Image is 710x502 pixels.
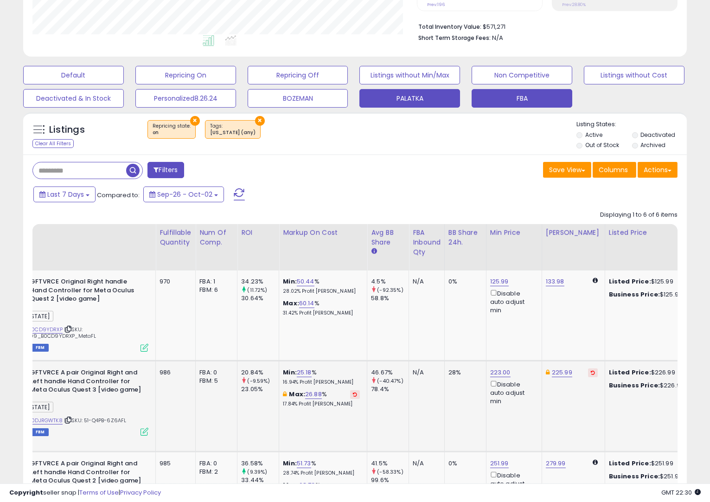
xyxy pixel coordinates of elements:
[413,228,441,257] div: FBA inbound Qty
[427,2,445,7] small: Prev: 196
[241,277,279,286] div: 34.23%
[210,129,256,136] div: [US_STATE] (any)
[241,294,279,302] div: 30.64%
[247,286,267,294] small: (11.72%)
[585,131,602,139] label: Active
[9,488,43,497] strong: Copyright
[305,390,322,399] a: 26.88
[297,277,314,286] a: 50.44
[283,299,360,316] div: %
[546,369,550,375] i: This overrides the store level Dynamic Max Price for this listing
[30,277,143,306] b: GFTVRCE Original Right handle Hand Controller for Meta Oculus Quest 2 [video game]
[199,377,230,385] div: FBM: 5
[135,66,236,84] button: Repricing On
[591,370,595,375] i: Revert to store-level Dynamic Max Price
[413,459,437,468] div: N/A
[599,165,628,174] span: Columns
[640,131,675,139] label: Deactivated
[241,368,279,377] div: 20.84%
[490,277,509,286] a: 125.99
[543,162,591,178] button: Save View
[609,381,686,390] div: $226.99
[160,228,192,247] div: Fulfillable Quantity
[135,89,236,108] button: Personalized8.26.24
[23,89,124,108] button: Deactivated & In Stock
[32,344,49,352] span: FBM
[371,385,409,393] div: 78.4%
[32,139,74,148] div: Clear All Filters
[297,459,311,468] a: 51.73
[247,377,270,385] small: (-9.59%)
[609,381,660,390] b: Business Price:
[585,141,619,149] label: Out of Stock
[448,368,479,377] div: 28%
[199,277,230,286] div: FBA: 1
[283,288,360,295] p: 28.02% Profit [PERSON_NAME]
[609,277,651,286] b: Listed Price:
[377,468,403,476] small: (-58.33%)
[371,277,409,286] div: 4.5%
[283,310,360,316] p: 31.42% Profit [PERSON_NAME]
[283,459,360,476] div: %
[120,488,161,497] a: Privacy Policy
[199,459,230,468] div: FBA: 0
[609,459,686,468] div: $251.99
[448,277,479,286] div: 0%
[418,20,671,32] li: $571,271
[153,129,191,136] div: on
[490,470,535,496] div: Disable auto adjust min
[283,470,360,476] p: 28.74% Profit [PERSON_NAME]
[28,417,63,425] a: B0DJRGWTK8
[241,459,279,468] div: 36.58%
[638,162,678,178] button: Actions
[283,391,287,397] i: This overrides the store level max markup for this listing
[199,286,230,294] div: FBM: 6
[153,122,191,136] span: Repricing state :
[147,162,184,178] button: Filters
[79,488,119,497] a: Terms of Use
[490,368,511,377] a: 223.00
[377,377,403,385] small: (-40.47%)
[160,277,188,286] div: 970
[32,428,49,436] span: FBM
[600,211,678,219] div: Displaying 1 to 6 of 6 items
[609,290,660,299] b: Business Price:
[297,368,312,377] a: 25.18
[283,368,297,377] b: Min:
[47,190,84,199] span: Last 7 Days
[143,187,224,202] button: Sep-26 - Oct-02
[160,368,188,377] div: 986
[546,228,601,238] div: [PERSON_NAME]
[299,299,314,308] a: 60.14
[283,368,360,386] div: %
[593,162,636,178] button: Columns
[7,228,152,238] div: Title
[283,228,363,238] div: Markup on Cost
[199,368,230,377] div: FBA: 0
[609,472,660,481] b: Business Price:
[490,288,535,315] div: Disable auto adjust min
[30,459,143,488] b: GFTVRCE A pair Original Right and Left handle Hand Controller for Meta Oculus Quest 2 [video game]
[359,89,460,108] button: PALATKA
[371,368,409,377] div: 46.67%
[9,326,96,340] span: | SKU: 156_69.99_B0CD9YDRXP_MetaFL
[33,187,96,202] button: Last 7 Days
[371,294,409,302] div: 58.8%
[413,277,437,286] div: N/A
[490,379,535,405] div: Disable auto adjust min
[247,468,267,476] small: (9.39%)
[371,459,409,468] div: 41.5%
[609,459,651,468] b: Listed Price:
[199,228,233,247] div: Num of Comp.
[609,368,651,377] b: Listed Price:
[241,228,275,238] div: ROI
[552,368,572,377] a: 225.99
[64,417,127,424] span: | SKU: 51-Q4PB-6Z6AFL
[546,459,566,468] a: 279.99
[359,66,460,84] button: Listings without Min/Max
[640,141,665,149] label: Archived
[371,247,377,256] small: Avg BB Share.
[49,123,85,136] h5: Listings
[289,390,305,399] b: Max:
[160,459,188,468] div: 985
